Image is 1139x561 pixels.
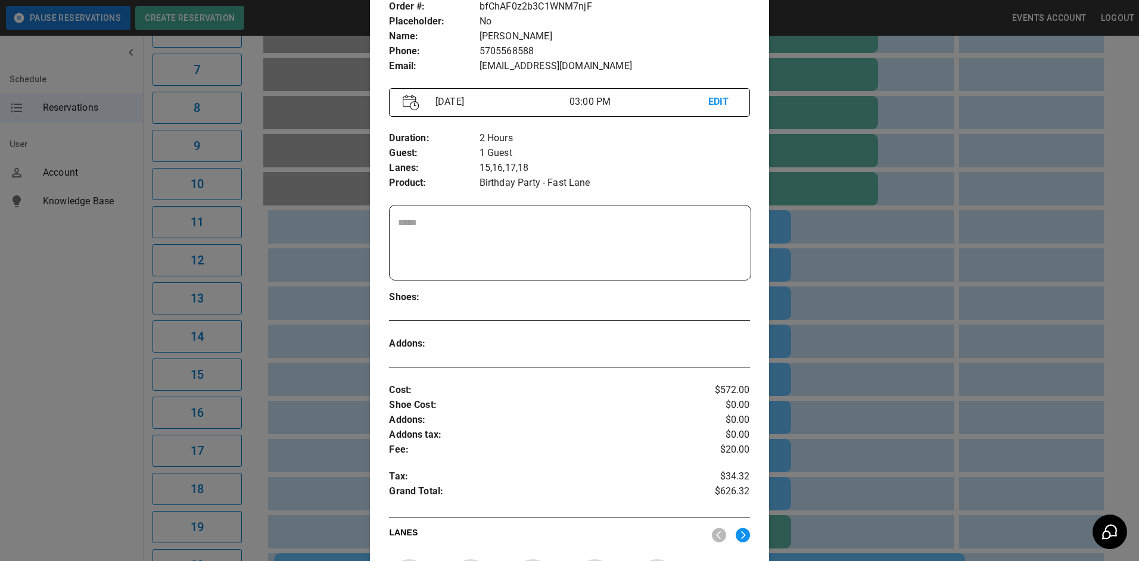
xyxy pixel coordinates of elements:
[389,336,479,351] p: Addons :
[403,95,419,111] img: Vector
[736,528,750,543] img: right.svg
[389,526,702,543] p: LANES
[480,29,750,44] p: [PERSON_NAME]
[690,442,750,457] p: $20.00
[389,469,689,484] p: Tax :
[389,59,479,74] p: Email :
[480,161,750,176] p: 15,16,17,18
[690,413,750,428] p: $0.00
[389,44,479,59] p: Phone :
[389,161,479,176] p: Lanes :
[569,95,708,109] p: 03:00 PM
[690,383,750,398] p: $572.00
[389,413,689,428] p: Addons :
[480,44,750,59] p: 5705568588
[690,398,750,413] p: $0.00
[389,484,689,502] p: Grand Total :
[389,14,479,29] p: Placeholder :
[480,146,750,161] p: 1 Guest
[690,469,750,484] p: $34.32
[480,176,750,191] p: Birthday Party - Fast Lane
[690,428,750,442] p: $0.00
[389,398,689,413] p: Shoe Cost :
[389,383,689,398] p: Cost :
[389,290,479,305] p: Shoes :
[712,528,726,543] img: nav_left.svg
[389,131,479,146] p: Duration :
[480,59,750,74] p: [EMAIL_ADDRESS][DOMAIN_NAME]
[389,176,479,191] p: Product :
[389,146,479,161] p: Guest :
[480,14,750,29] p: No
[690,484,750,502] p: $626.32
[480,131,750,146] p: 2 Hours
[389,442,689,457] p: Fee :
[708,95,736,110] p: EDIT
[389,428,689,442] p: Addons tax :
[389,29,479,44] p: Name :
[431,95,569,109] p: [DATE]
